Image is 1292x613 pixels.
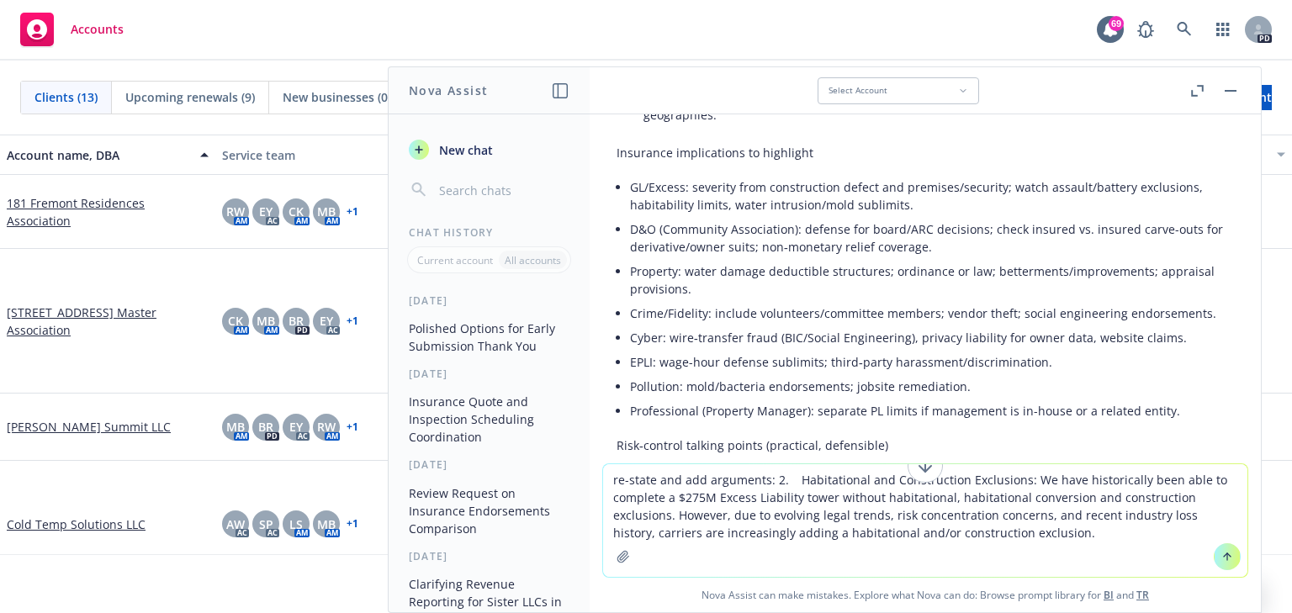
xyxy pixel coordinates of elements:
p: Current account [417,253,493,267]
span: EY [320,312,333,330]
span: EY [259,203,273,220]
a: Cold Temp Solutions LLC [7,515,146,533]
a: BI [1104,588,1114,602]
button: Insurance Quote and Inspection Scheduling Coordination [402,388,576,451]
span: Nova Assist can make mistakes. Explore what Nova can do: Browse prompt library for and [596,578,1254,612]
button: Review Request on Insurance Endorsements Comparison [402,479,576,542]
span: New chat [436,141,493,159]
a: [STREET_ADDRESS] Master Association [7,304,209,339]
span: MB [257,312,275,330]
div: Account name, DBA [7,146,190,164]
span: LS [289,515,303,533]
li: Pollution: mold/bacteria endorsements; jobsite remediation. [630,374,1234,399]
li: Professional (Property Manager): separate PL limits if management is in-house or a related entity. [630,399,1234,423]
span: AW [226,515,245,533]
a: TR [1136,588,1149,602]
span: BR [258,418,273,436]
a: Search [1168,13,1201,46]
a: + 1 [347,207,358,217]
a: Switch app [1206,13,1240,46]
li: Property: water damage deductible structures; ordinance or law; betterments/improvements; apprais... [630,259,1234,301]
a: Report a Bug [1129,13,1162,46]
span: CK [228,312,243,330]
span: CK [289,203,304,220]
span: Clients (13) [34,88,98,106]
p: Risk‑control talking points (practical, defensible) [617,436,1234,454]
li: EPLI: wage-hour defense sublimits; third‑party harassment/discrimination. [630,350,1234,374]
input: Search chats [436,178,569,202]
a: 181 Fremont Residences Association [7,194,209,230]
button: Select Account [818,77,979,104]
span: MB [317,515,336,533]
p: Insurance implications to highlight [617,144,1234,161]
span: Select Account [829,85,887,96]
div: [DATE] [389,293,590,308]
span: MB [317,203,336,220]
a: Accounts [13,6,130,53]
div: 69 [1109,16,1124,31]
span: BR [289,312,304,330]
div: Service team [222,146,424,164]
h1: Nova Assist [409,82,488,99]
button: New chat [402,135,576,165]
span: RW [317,418,336,436]
span: Accounts [71,23,124,36]
li: D&O (Community Association): defense for board/ARC decisions; check insured vs. insured carve-out... [630,217,1234,259]
li: Crime/Fidelity: include volunteers/committee members; vendor theft; social engineering endorsements. [630,301,1234,325]
a: + 1 [347,422,358,432]
div: [DATE] [389,549,590,563]
span: Upcoming renewals (9) [125,88,255,106]
div: [DATE] [389,367,590,381]
li: Cyber: wire‑transfer fraud (BIC/Social Engineering), privacy liability for owner data, website cl... [630,325,1234,350]
span: RW [226,203,245,220]
a: + 1 [347,519,358,529]
div: [DATE] [389,457,590,472]
span: EY [289,418,303,436]
a: + 1 [347,316,358,326]
span: SP [259,515,273,533]
li: GL/Excess: severity from construction defect and premises/security; watch assault/battery exclusi... [630,175,1234,217]
textarea: re-state and add arguments: 2. Habitational and Construction Exclusions: We have historically bee... [603,464,1247,577]
p: All accounts [505,253,561,267]
button: Service team [215,135,431,175]
button: Polished Options for Early Submission Thank You [402,314,576,360]
div: Chat History [389,225,590,240]
span: New businesses (0) [283,88,391,106]
span: MB [226,418,245,436]
a: [PERSON_NAME] Summit LLC [7,418,171,436]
